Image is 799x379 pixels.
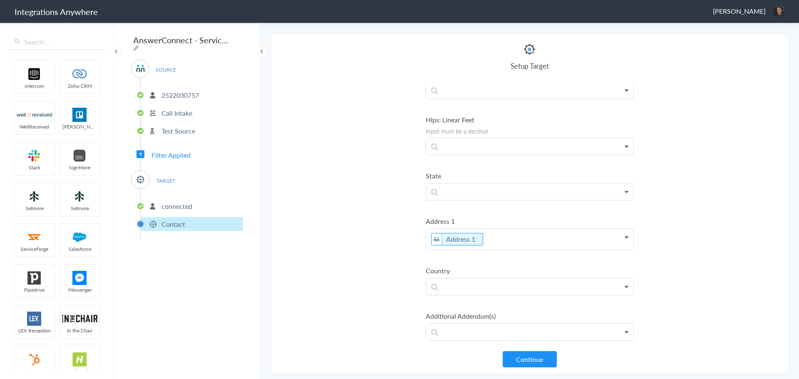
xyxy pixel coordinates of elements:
p: Input must be a decimal [426,127,634,135]
img: zoho-logo.svg [62,67,97,81]
p: Call Intake [161,108,192,118]
img: pipedrive.png [17,271,52,285]
img: img-9633.jpg [774,6,784,16]
span: Zoho CRM [60,82,100,89]
img: setmoreNew.jpg [62,189,97,203]
img: salesforce-logo.svg [62,230,97,244]
label: Additional Addendum(s) [426,311,634,321]
img: serviceminder-logo.svg [522,42,537,57]
span: intercom [14,82,55,89]
input: Search... [8,34,106,50]
label: State [426,171,634,181]
img: hubspot-logo.svg [17,352,52,367]
span: HelloSells [60,368,100,375]
img: hs-app-logo.svg [62,352,97,367]
span: TARGET [150,175,181,186]
span: LEX Reception [14,327,55,334]
span: SOURCE [150,64,181,75]
img: answerconnect-logo.svg [135,63,146,74]
p: 2522030757 [161,90,199,100]
img: lex-app-logo.svg [17,312,52,326]
label: Hips: Linear Feet [426,115,634,124]
span: WellReceived [14,123,55,130]
img: intercom-logo.svg [17,67,52,81]
img: inch-logo.svg [62,312,97,326]
a: Address 1 [446,234,475,244]
span: Messenger [60,286,100,293]
img: setmoreNew.jpg [17,189,52,203]
p: connected [161,201,192,211]
span: Filter Applied [151,150,191,160]
span: [PERSON_NAME] [60,123,100,130]
h1: Integrations Anywhere [15,6,98,17]
span: Setmore [60,205,100,212]
img: trello.png [62,108,97,122]
span: Setmore [14,205,55,212]
h4: Setup Target [426,61,634,71]
img: serviceforge-icon.png [17,230,52,244]
span: ServiceForge [14,245,55,253]
img: serviceminder-logo.svg [135,174,146,185]
img: FBM.png [62,271,97,285]
label: Country [426,266,634,275]
img: slack-logo.svg [17,149,52,163]
span: SignMore [60,164,100,171]
label: Address 1 [426,216,634,226]
span: Salesforce [60,245,100,253]
span: HubSpot [14,368,55,375]
span: Pipedrive [14,286,55,293]
img: answerconnect-logo.svg [432,233,442,245]
img: wr-logo.svg [17,108,52,122]
p: Test Source [161,126,195,136]
span: Slack [14,164,55,171]
button: Continue [503,351,557,367]
span: [PERSON_NAME] [713,6,766,16]
p: Contact [161,219,185,229]
span: In the Chair [60,327,100,334]
img: signmore-logo.png [62,149,97,163]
